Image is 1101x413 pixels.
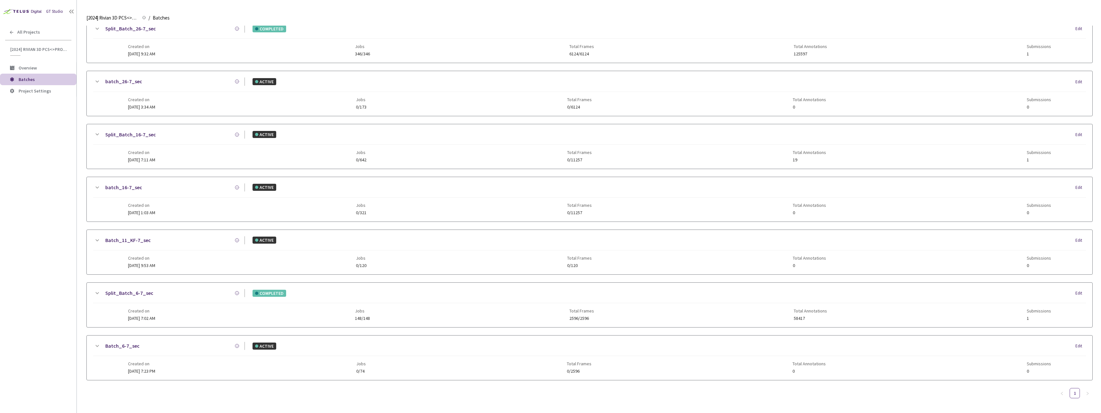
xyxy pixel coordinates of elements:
div: ACTIVE [253,237,276,244]
div: batch_26-7_secACTIVEEditCreated on[DATE] 3:34 AMJobs0/173Total Frames0/6124Total Annotations0Subm... [87,71,1092,116]
span: Total Frames [567,97,592,102]
div: Split_Batch_16-7_secACTIVEEditCreated on[DATE] 7:11 AMJobs0/642Total Frames0/11257Total Annotatio... [87,124,1092,169]
span: 0/120 [356,263,366,268]
div: Edit [1075,79,1086,85]
span: Created on [128,203,155,208]
a: Split_Batch_16-7_sec [105,131,156,139]
span: 0/11257 [567,158,592,162]
span: Created on [128,97,155,102]
a: Split_Batch_6-7_sec [105,289,153,297]
a: Split_Batch_26-7_sec [105,25,156,33]
span: left [1060,392,1064,395]
span: [2024] Rivian 3D PCS<>Production [86,14,138,22]
span: 0/321 [356,210,366,215]
span: 2596/2596 [569,316,594,321]
span: Total Annotations [793,150,826,155]
span: 0 [1027,263,1051,268]
span: [DATE] 7:23 PM [128,368,155,374]
span: 1 [1027,316,1051,321]
span: 0 [793,210,826,215]
span: [DATE] 1:03 AM [128,210,155,215]
span: Created on [128,44,155,49]
span: Jobs [356,361,366,366]
span: 125597 [794,52,827,56]
span: Total Frames [567,203,592,208]
span: Batches [153,14,170,22]
span: Total Annotations [793,97,826,102]
span: 0/120 [567,263,592,268]
span: [2024] Rivian 3D PCS<>Production [10,47,68,52]
span: Total Annotations [794,308,827,313]
span: 0/6124 [567,105,592,109]
div: Edit [1075,132,1086,138]
span: 1 [1027,158,1051,162]
div: ACTIVE [253,343,276,350]
span: 0 [1027,105,1051,109]
a: batch_26-7_sec [105,77,142,85]
a: Batch_6-7_sec [105,342,140,350]
span: 0 [1027,210,1051,215]
span: 346/346 [355,52,370,56]
span: Submissions [1027,361,1051,366]
span: Submissions [1027,44,1051,49]
span: Total Frames [567,361,591,366]
span: Project Settings [19,88,51,94]
a: 1 [1070,388,1080,398]
span: 0/11257 [567,210,592,215]
span: Total Frames [567,150,592,155]
span: Total Annotations [794,44,827,49]
div: ACTIVE [253,78,276,85]
span: Jobs [356,150,366,155]
div: GT Studio [46,9,63,15]
div: Edit [1075,184,1086,191]
span: 0/642 [356,158,366,162]
span: Jobs [356,255,366,261]
div: COMPLETED [253,290,286,297]
span: Total Frames [569,308,594,313]
a: Batch_11_KF-7_sec [105,236,151,244]
span: 58417 [794,316,827,321]
span: Total Frames [567,255,592,261]
span: [DATE] 3:34 AM [128,104,155,110]
div: Batch_11_KF-7_secACTIVEEditCreated on[DATE] 9:53 AMJobs0/120Total Frames0/120Total Annotations0Su... [87,230,1092,274]
span: Batches [19,77,35,82]
span: Submissions [1027,203,1051,208]
div: Edit [1075,343,1086,349]
span: Created on [128,255,155,261]
div: batch_16-7_secACTIVEEditCreated on[DATE] 1:03 AMJobs0/321Total Frames0/11257Total Annotations0Sub... [87,177,1092,222]
span: Jobs [355,308,370,313]
span: 0 [793,105,826,109]
span: right [1086,392,1089,395]
div: COMPLETED [253,25,286,32]
div: Split_Batch_26-7_secCOMPLETEDEditCreated on[DATE] 9:32 AMJobs346/346Total Frames6124/6124Total An... [87,18,1092,63]
button: right [1082,388,1093,398]
span: 0 [1027,369,1051,374]
span: Created on [128,361,155,366]
span: 19 [793,158,826,162]
span: 0/74 [356,369,366,374]
span: 0 [792,369,826,374]
span: 0/173 [356,105,366,109]
span: [DATE] 9:32 AM [128,51,155,57]
li: Previous Page [1057,388,1067,398]
span: Total Annotations [793,203,826,208]
span: Created on [128,150,155,155]
span: Total Annotations [792,361,826,366]
div: Edit [1075,290,1086,296]
span: [DATE] 7:02 AM [128,315,155,321]
span: Overview [19,65,37,71]
span: 1 [1027,52,1051,56]
span: Jobs [355,44,370,49]
div: Split_Batch_6-7_secCOMPLETEDEditCreated on[DATE] 7:02 AMJobs148/148Total Frames2596/2596Total Ann... [87,283,1092,327]
span: 148/148 [355,316,370,321]
a: batch_16-7_sec [105,183,142,191]
div: Edit [1075,26,1086,32]
span: [DATE] 9:53 AM [128,263,155,268]
span: 0/2596 [567,369,591,374]
span: [DATE] 7:11 AM [128,157,155,163]
span: Submissions [1027,308,1051,313]
span: Total Frames [569,44,594,49]
div: Batch_6-7_secACTIVEEditCreated on[DATE] 7:23 PMJobs0/74Total Frames0/2596Total Annotations0Submis... [87,336,1092,380]
span: All Projects [17,29,40,35]
span: 6124/6124 [569,52,594,56]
